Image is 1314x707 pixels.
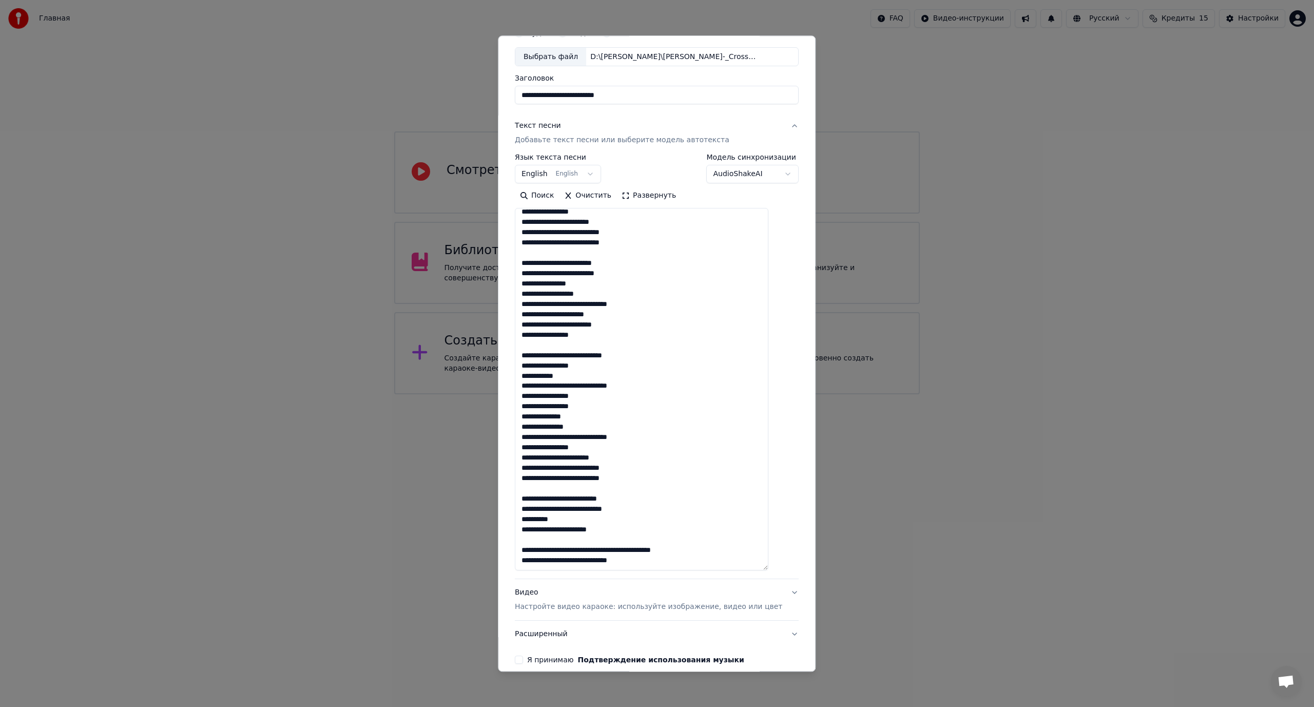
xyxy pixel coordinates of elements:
button: Я принимаю [578,657,744,664]
label: Видео [571,29,594,36]
button: Поиск [515,188,559,204]
div: D:\[PERSON_NAME]\[PERSON_NAME]-_Crossfire_48378069.mp3 [586,52,761,62]
button: Текст песниДобавьте текст песни или выберите модель автотекста [515,113,799,154]
button: ВидеоНастройте видео караоке: используйте изображение, видео или цвет [515,580,799,621]
button: Очистить [559,188,617,204]
div: Выбрать файл [515,48,586,66]
div: Текст песни [515,121,561,131]
div: Видео [515,588,782,613]
label: Я принимаю [527,657,744,664]
button: Развернуть [616,188,681,204]
div: Текст песниДобавьте текст песни или выберите модель автотекста [515,154,799,579]
p: Настройте видео караоке: используйте изображение, видео или цвет [515,602,782,613]
label: Язык текста песни [515,154,601,161]
button: Расширенный [515,621,799,648]
label: Аудио [527,29,550,36]
label: Заголовок [515,75,799,82]
label: URL [615,29,629,36]
p: Добавьте текст песни или выберите модель автотекста [515,136,729,146]
label: Модель синхронизации [707,154,799,161]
